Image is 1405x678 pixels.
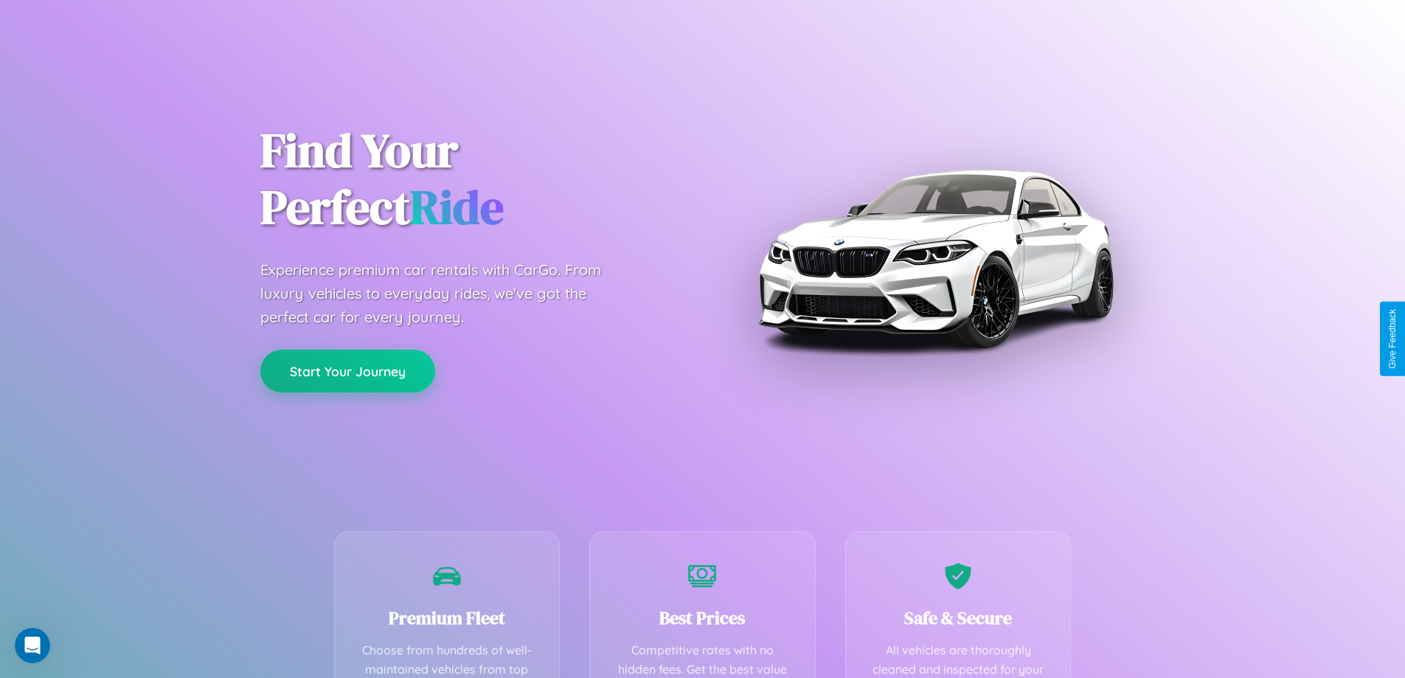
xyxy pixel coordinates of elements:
div: Give Feedback [1387,309,1398,369]
h3: Best Prices [612,606,793,630]
img: Premium BMW car rental vehicle [751,74,1120,443]
h3: Premium Fleet [357,606,538,630]
h1: Find Your Perfect [260,122,681,236]
h3: Safe & Secure [868,606,1049,630]
iframe: Intercom live chat [15,628,50,663]
span: Ride [410,175,504,239]
button: Start Your Journey [260,350,435,392]
p: Experience premium car rentals with CarGo. From luxury vehicles to everyday rides, we've got the ... [260,258,629,329]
